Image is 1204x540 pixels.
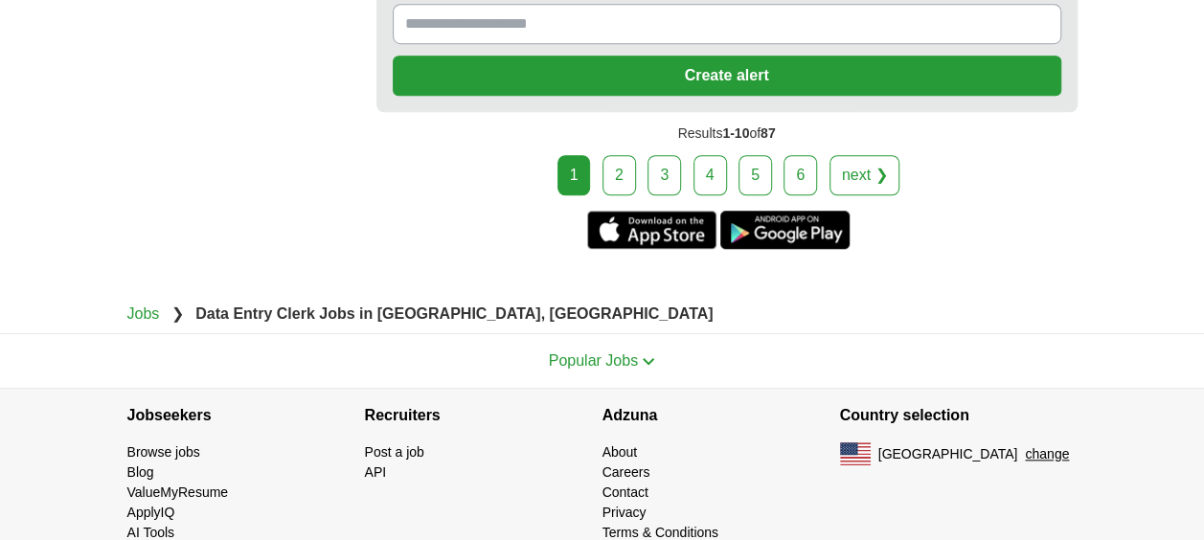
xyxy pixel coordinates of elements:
[602,464,650,480] a: Careers
[840,442,871,465] img: US flag
[127,505,175,520] a: ApplyIQ
[722,125,749,141] span: 1-10
[642,357,655,366] img: toggle icon
[647,155,681,195] a: 3
[549,352,638,369] span: Popular Jobs
[365,444,424,460] a: Post a job
[127,525,175,540] a: AI Tools
[602,525,718,540] a: Terms & Conditions
[557,155,591,195] div: 1
[840,389,1078,442] h4: Country selection
[127,305,160,322] a: Jobs
[393,56,1061,96] button: Create alert
[127,484,229,500] a: ValueMyResume
[127,444,200,460] a: Browse jobs
[195,305,713,322] strong: Data Entry Clerk Jobs in [GEOGRAPHIC_DATA], [GEOGRAPHIC_DATA]
[761,125,776,141] span: 87
[693,155,727,195] a: 4
[171,305,184,322] span: ❯
[1025,444,1069,464] button: change
[365,464,387,480] a: API
[376,112,1078,155] div: Results of
[602,444,638,460] a: About
[720,211,850,249] a: Get the Android app
[878,444,1018,464] span: [GEOGRAPHIC_DATA]
[738,155,772,195] a: 5
[602,505,647,520] a: Privacy
[587,211,716,249] a: Get the iPhone app
[602,155,636,195] a: 2
[127,464,154,480] a: Blog
[602,484,648,500] a: Contact
[829,155,900,195] a: next ❯
[784,155,817,195] a: 6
